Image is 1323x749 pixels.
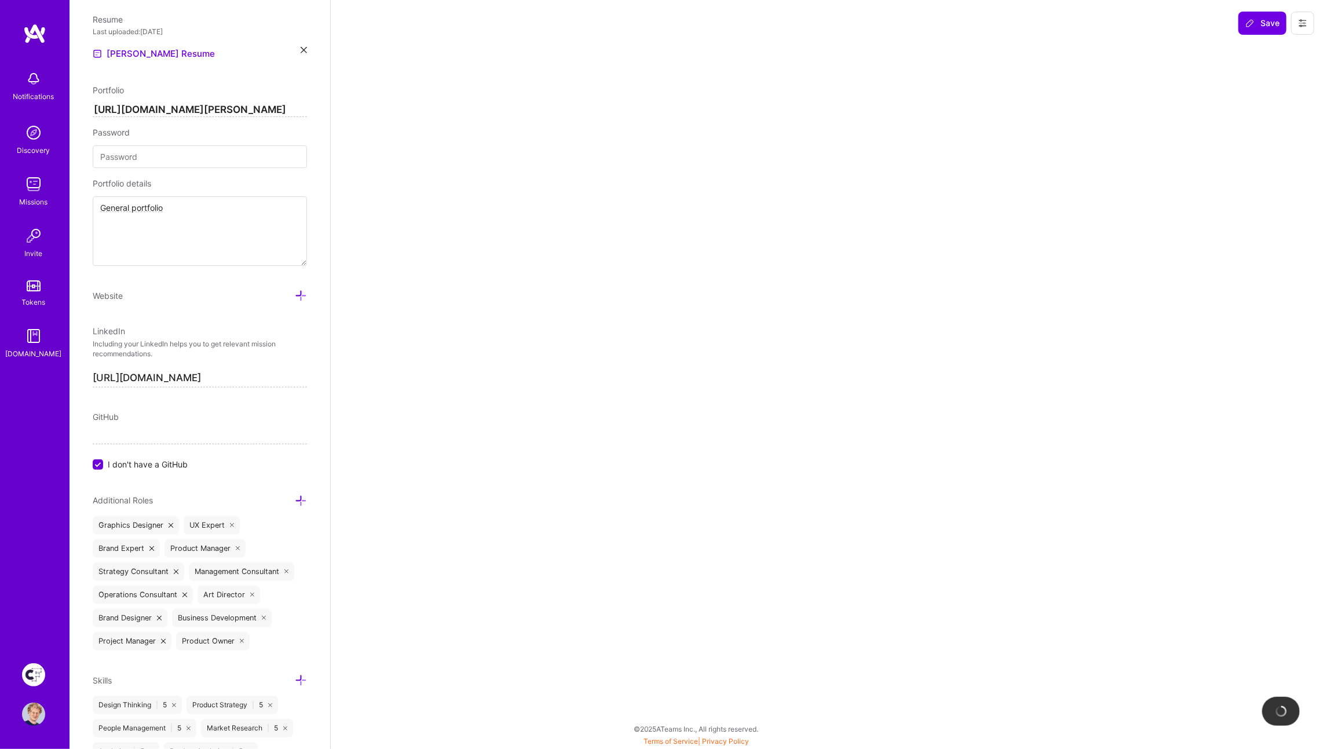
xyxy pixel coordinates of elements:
span: | [267,724,269,733]
button: Save [1238,12,1287,35]
img: User Avatar [22,703,45,726]
div: Art Director [198,586,261,604]
input: http://... [93,103,307,117]
img: loading [1276,706,1287,717]
i: icon Close [240,639,244,644]
i: icon Close [301,47,307,53]
i: icon Close [284,569,289,574]
span: | [644,737,749,746]
span: Additional Roles [93,495,153,505]
div: Graphics Designer [93,516,179,535]
span: I don't have a GitHub [108,458,188,470]
a: Creative Fabrica Project Team [19,663,48,686]
a: Privacy Policy [702,737,749,746]
span: | [156,700,158,710]
div: Management Consultant [189,562,295,581]
i: icon Close [262,616,266,620]
div: Business Development [172,609,272,627]
span: | [170,724,173,733]
span: GitHub [93,412,119,422]
a: [PERSON_NAME] Resume [93,47,215,61]
span: | [252,700,254,710]
span: Save [1245,17,1280,29]
span: Resume [93,14,123,24]
span: Portfolio [93,85,124,95]
div: Product Manager [165,539,246,558]
i: icon Close [172,703,176,707]
input: Password [93,145,307,168]
i: icon Close [268,703,272,707]
div: © 2025 ATeams Inc., All rights reserved. [70,714,1323,743]
div: Market Research 5 [201,719,293,737]
span: LinkedIn [93,326,125,336]
div: Notifications [13,90,54,103]
div: [DOMAIN_NAME] [6,348,62,360]
textarea: General portfolio [93,196,307,266]
i: icon Close [169,523,173,528]
img: Creative Fabrica Project Team [22,663,45,686]
i: icon Close [182,593,187,597]
img: discovery [22,121,45,144]
span: Skills [93,675,112,685]
div: Invite [25,247,43,260]
i: icon Close [236,546,240,551]
img: guide book [22,324,45,348]
div: Last uploaded: [DATE] [93,25,307,38]
div: Brand Designer [93,609,167,627]
div: Tokens [22,296,46,308]
img: Invite [22,224,45,247]
img: tokens [27,280,41,291]
div: Product Owner [176,632,250,651]
div: Strategy Consultant [93,562,184,581]
div: Product Strategy 5 [187,696,278,714]
div: UX Expert [184,516,240,535]
span: Website [93,291,123,301]
img: bell [22,67,45,90]
img: logo [23,23,46,44]
div: People Management 5 [93,719,196,737]
div: Portfolio details [93,177,307,189]
a: Terms of Service [644,737,698,746]
div: Discovery [17,144,50,156]
i: icon Close [149,546,154,551]
i: icon Close [187,726,191,730]
i: icon Close [230,523,235,528]
div: Missions [20,196,48,208]
i: icon Close [161,639,166,644]
img: Resume [93,49,102,59]
div: Brand Expert [93,539,160,558]
div: Project Manager [93,632,171,651]
p: Including your LinkedIn helps you to get relevant mission recommendations. [93,339,307,359]
i: icon Close [283,726,287,730]
div: Password [93,126,307,138]
a: User Avatar [19,703,48,726]
i: icon Close [250,593,255,597]
img: teamwork [22,173,45,196]
i: icon Close [174,569,178,574]
div: Design Thinking 5 [93,696,182,714]
div: Operations Consultant [93,586,193,604]
i: icon Close [157,616,162,620]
